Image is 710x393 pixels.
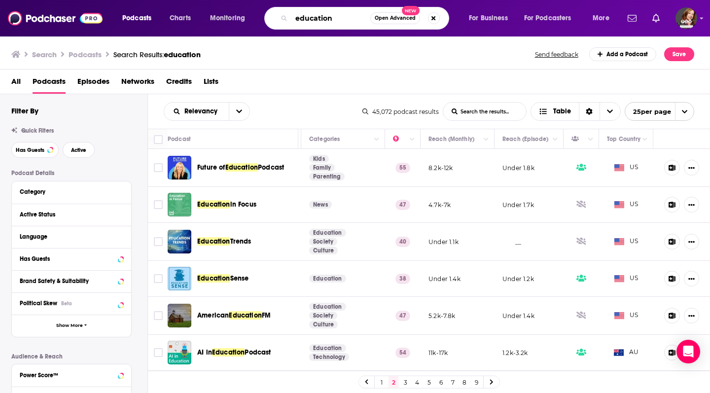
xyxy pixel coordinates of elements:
p: 1.2k-3.2k [502,349,528,357]
span: education [164,50,201,59]
button: Show More [12,315,131,337]
span: Has Guests [16,147,44,153]
span: US [614,311,639,321]
button: Save [664,47,694,61]
button: Column Actions [585,134,597,145]
div: Categories [309,133,340,145]
button: open menu [229,103,249,120]
p: Under 1.4k [502,312,534,320]
span: Sense [230,274,249,283]
span: AI in [197,348,212,357]
img: American Education FM [168,304,191,327]
button: Active Status [20,208,123,220]
p: 54 [395,348,410,357]
button: Show More Button [684,308,699,323]
a: Show notifications dropdown [624,10,640,27]
span: Active [71,147,86,153]
p: 8.2k-12k [428,164,453,172]
span: Education [197,274,230,283]
a: EducationTrends [197,237,251,247]
button: Show profile menu [675,7,697,29]
a: Lists [204,73,218,94]
div: Has Guests [20,255,115,262]
span: Trends [230,237,251,246]
p: 11k-17k [428,349,448,357]
a: Parenting [309,173,345,180]
a: AmericanEducationFM [197,311,271,321]
span: in Focus [230,200,256,209]
button: open menu [462,10,520,26]
p: Audience & Reach [11,353,132,360]
span: Political Skew [20,300,57,307]
h3: Search [32,50,57,59]
span: Charts [170,11,191,25]
button: Brand Safety & Suitability [20,275,123,287]
img: Podchaser - Follow, Share and Rate Podcasts [8,9,103,28]
button: Has Guests [20,252,123,265]
div: Active Status [20,211,117,218]
img: Education Trends [168,230,191,253]
div: Beta [61,300,72,307]
span: US [614,163,639,173]
h3: Podcasts [69,50,102,59]
p: __ [502,238,521,246]
button: Political SkewBeta [20,297,123,309]
button: open menu [164,108,229,115]
span: American [197,311,229,320]
a: All [11,73,21,94]
img: Education Sense [168,267,191,290]
p: 55 [395,163,410,173]
div: Reach (Monthly) [428,133,474,145]
a: Society [309,238,337,246]
p: 40 [395,237,410,247]
span: US [614,274,639,284]
span: Education [225,163,258,172]
button: Has Guests [11,142,59,158]
p: 4.7k-7k [428,201,451,209]
button: Show More Button [684,197,699,213]
p: Under 1.2k [502,275,534,283]
span: Toggle select row [154,163,163,172]
img: AI in Education Podcast [168,341,191,364]
button: Open AdvancedNew [370,12,420,24]
button: open menu [518,10,586,26]
span: New [402,6,420,15]
button: Language [20,230,123,243]
h2: Filter By [11,106,38,115]
span: 25 per page [625,104,671,119]
a: Add a Podcast [589,47,657,61]
span: AU [614,348,639,357]
div: Top Country [607,133,640,145]
span: Education [229,311,262,320]
span: Toggle select row [154,200,163,209]
span: Open Advanced [375,16,416,21]
img: Education in Focus [168,193,191,216]
a: Culture [309,321,338,328]
span: For Business [469,11,508,25]
span: Toggle select row [154,274,163,283]
button: Column Actions [480,134,492,145]
span: Education [212,348,245,357]
span: Relevancy [184,108,221,115]
button: Show More Button [684,160,699,176]
a: Future ofEducationPodcast [197,163,284,173]
p: Podcast Details [11,170,132,177]
a: Networks [121,73,154,94]
a: 5 [424,376,434,388]
span: Future of [197,163,225,172]
button: Send feedback [532,50,581,59]
input: Search podcasts, credits, & more... [291,10,370,26]
a: Education [309,344,346,352]
div: Power Score™ [20,372,115,379]
div: Search podcasts, credits, & more... [274,7,459,30]
h2: Choose View [531,102,621,121]
span: Podcast [245,348,271,357]
div: Has Guests [571,133,585,145]
a: 4 [412,376,422,388]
